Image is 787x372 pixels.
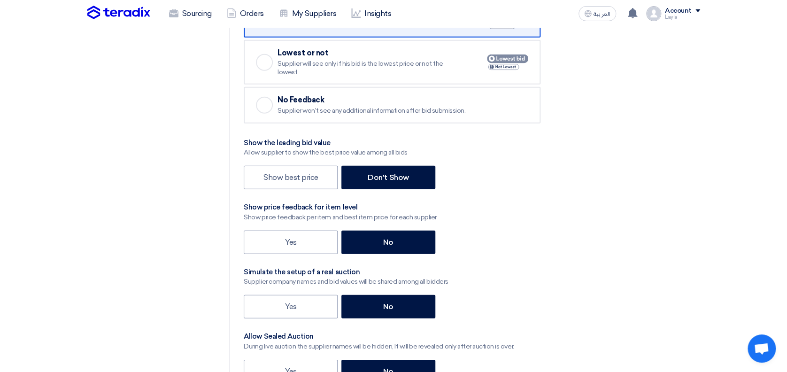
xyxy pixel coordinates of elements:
[646,6,661,21] img: profile_test.png
[278,48,461,58] div: Lowest or not
[219,3,271,24] a: Orders
[244,268,448,277] div: Simulate the setup of a real auction
[244,295,338,318] label: Yes
[665,15,700,20] div: Layla
[594,11,610,17] span: العربية
[244,277,448,287] div: Supplier company names and bid values will be shared among all bidders
[244,147,407,157] div: Allow supplier to show the best price value among all bids
[244,341,514,351] div: During live auction the supplier names will be hidden, It will be revealed only after auction is ...
[579,6,616,21] button: العربية
[244,203,436,212] div: Show price feedback for item level
[344,3,399,24] a: Insights
[341,166,435,189] label: Don't Show
[244,212,436,222] div: Show price feedback per item and best item price for each supplier
[244,332,514,341] div: Allow Sealed Auction
[278,107,527,115] div: Supplier won't see any additional information after bid submission.
[278,60,461,76] div: Supplier will see only if his bid is the lowest price or not the lowest.
[271,3,344,24] a: My Suppliers
[162,3,219,24] a: Sourcing
[278,95,527,105] div: No Feedback
[665,7,692,15] div: Account
[341,231,435,254] label: No
[341,295,435,318] label: No
[244,231,338,254] label: Yes
[87,6,150,20] img: Teradix logo
[244,139,407,148] div: Show the leading bid value
[244,166,338,189] label: Show best price
[748,334,776,363] div: Open chat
